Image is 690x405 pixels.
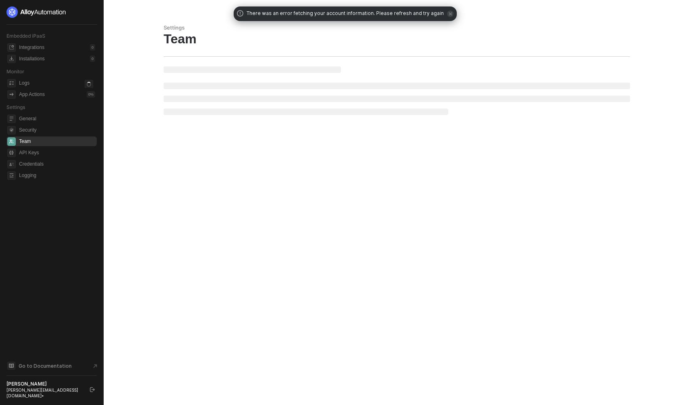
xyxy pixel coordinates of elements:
[6,387,83,399] div: [PERSON_NAME][EMAIL_ADDRESS][DOMAIN_NAME] •
[6,381,83,387] div: [PERSON_NAME]
[164,24,630,31] div: Settings
[6,104,25,110] span: Settings
[19,114,95,124] span: General
[19,136,95,146] span: Team
[6,361,97,371] a: Knowledge Base
[7,115,16,123] span: general
[7,90,16,99] span: icon-app-actions
[19,80,30,87] div: Logs
[90,387,95,392] span: logout
[7,149,16,157] span: api-key
[247,10,444,18] span: There was an error fetching your account information. Please refresh and try again
[164,31,630,47] div: Team
[91,362,99,370] span: document-arrow
[237,10,243,17] span: icon-exclamation
[7,171,16,180] span: logging
[6,6,66,18] img: logo
[19,148,95,158] span: API Keys
[85,80,93,88] span: icon-loader
[447,11,454,17] span: icon-close
[87,91,95,98] div: 0 %
[19,125,95,135] span: Security
[7,160,16,168] span: credentials
[7,137,16,146] span: team
[6,68,24,75] span: Monitor
[19,44,45,51] div: Integrations
[6,33,45,39] span: Embedded iPaaS
[19,362,72,369] span: Go to Documentation
[19,171,95,180] span: Logging
[19,159,95,169] span: Credentials
[7,43,16,52] span: integrations
[19,55,45,62] div: Installations
[6,6,97,18] a: logo
[19,91,45,98] div: App Actions
[7,126,16,134] span: security
[90,55,95,62] div: 0
[7,362,15,370] span: documentation
[90,44,95,51] div: 0
[7,55,16,63] span: installations
[7,79,16,87] span: icon-logs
